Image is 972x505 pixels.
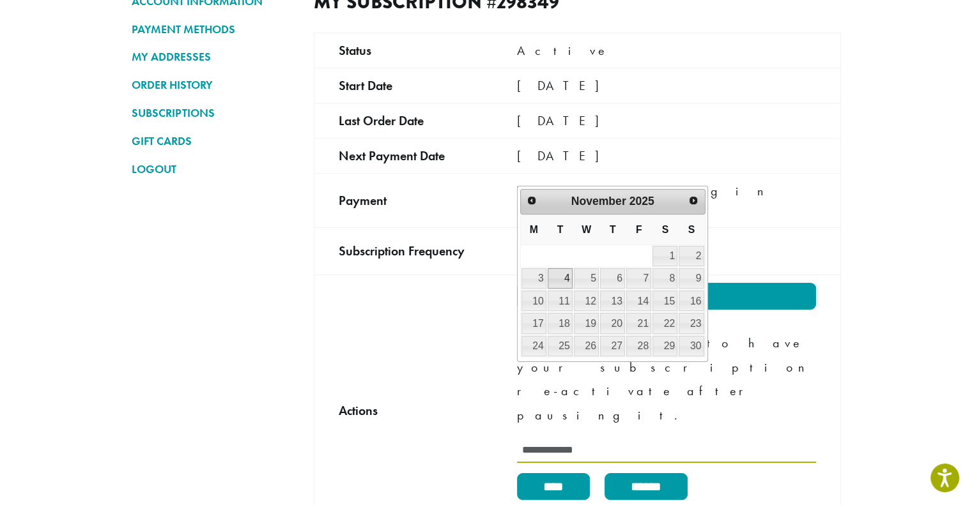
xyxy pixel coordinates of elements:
td: [DATE] [493,103,840,138]
a: 8 [652,268,677,289]
a: 24 [521,336,546,356]
a: 25 [548,336,573,356]
a: 26 [574,336,599,356]
a: 12 [574,290,599,311]
td: Payment [314,173,493,227]
span: Sunday [688,224,695,235]
span: 2025 [629,195,654,207]
span: Prev [527,195,537,206]
td: Start date [314,68,493,103]
a: LOGOUT [132,158,295,180]
td: Next payment date [314,138,493,173]
a: 23 [679,313,704,333]
a: 13 [600,290,625,311]
span: Friday [636,224,642,235]
a: 6 [600,268,625,289]
a: 21 [626,313,651,333]
td: Active [493,33,840,68]
span: Via Visa ending in 9798 [517,183,772,218]
a: 20 [600,313,625,333]
a: 27 [600,336,625,356]
a: 2 [679,246,704,266]
a: 14 [626,290,651,311]
a: 3 [521,268,546,289]
a: 28 [626,336,651,356]
a: 15 [652,290,677,311]
span: Wednesday [582,224,591,235]
span: Next [688,195,698,206]
a: 30 [679,336,704,356]
a: 18 [548,313,573,333]
a: ORDER HISTORY [132,74,295,96]
td: [DATE] [493,68,840,103]
td: Last order date [314,103,493,138]
a: 5 [574,268,599,289]
a: Prev [522,191,543,211]
a: 17 [521,313,546,333]
a: MY ADDRESSES [132,46,295,68]
span: Tuesday [557,224,564,235]
a: 9 [679,268,704,289]
span: Monday [530,224,538,235]
span: Saturday [662,224,669,235]
a: Next [683,191,704,211]
a: 19 [574,313,599,333]
span: November [571,195,626,207]
a: GIFT CARDS [132,130,295,152]
a: 29 [652,336,677,356]
td: Status [314,33,493,68]
a: 4 [548,268,573,289]
a: 16 [679,290,704,311]
a: PAYMENT METHODS [132,19,295,40]
a: 11 [548,290,573,311]
a: 1 [652,246,677,266]
a: 7 [626,268,651,289]
a: SUBSCRIPTIONS [132,102,295,124]
td: [DATE] [493,138,840,173]
a: 22 [652,313,677,333]
td: Subscription Frequency [314,227,493,275]
span: Thursday [610,224,616,235]
p: Select a Date to have your subscription re-activate after pausing it. [517,331,815,427]
a: 10 [521,290,546,311]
